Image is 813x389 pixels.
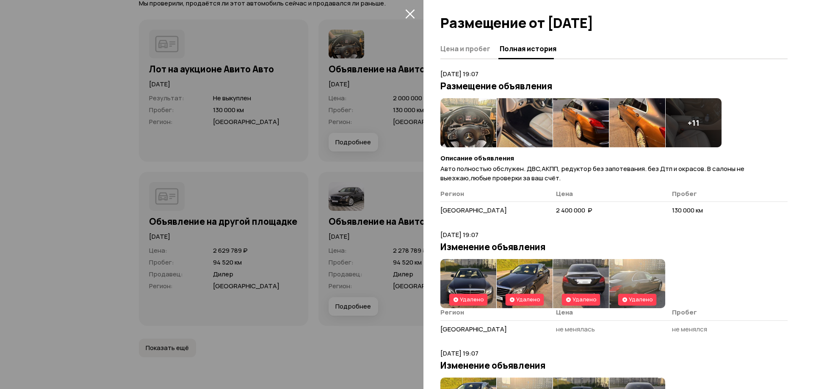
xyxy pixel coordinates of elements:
[440,206,507,215] span: [GEOGRAPHIC_DATA]
[556,325,595,334] span: не менялась
[629,295,653,303] span: Удалено
[500,44,556,53] span: Полная история
[497,259,553,308] img: 1.BllW9baMXJzi1qJy5-AHeQGcqvKBb5GGhW-ei9VnzorUZJ6KgjXKg4Qzm4qBb5mE1GHOgeA.YwmSGAfNtCvHC3btNse1Iwm...
[440,80,788,91] h3: Размещение объявления
[440,98,496,147] img: 1.PllEsbaMZJzwkppy9dQvaxLYkvLHdKnWlCKg18Ym89TGJ6TWynGmi8Eg9dOQdKeDk3Ooi_I.8N5l0mms150ipYgbIiV5lvH...
[609,98,665,147] img: 1.48o5lbaMuQ-NtkfhiMrdi1D8T2G7VXxDvVd6Eb9Uf0e7UnUZ7QV-FLsHf0K5BytEvgd5GI8.4OlP_BBEkq4MC_oC-zKxhh6...
[553,259,609,308] img: 1.s7e3dbaM6XIDVhecBgrQleAcHxw35SlkYLckbzfmJD81tCs6OOItaTC3ezpj5SlvZbcpaAE.LGicjWanKizAbtZX5VmlYU-...
[440,189,464,198] span: Регион
[440,164,744,182] span: Авто полностью обслужен. ДВС,АКПП, редуктор без запотевания. без Дтп и окрасов. В салоны не выезж...
[572,295,597,303] span: Удалено
[440,230,788,240] p: [DATE] 19:07
[672,189,697,198] span: Пробег
[672,206,703,215] span: 130 000 км
[497,98,553,147] img: 1.zCB6wbaMluXO4mgLy8D2GiyoYIv0AFvyrVRR_PkDWq_4WwP69QBX86hXWvv_Ulet_FNU-cw.AYuKnk1_Ex8qDigmbAzxWn4...
[460,295,484,303] span: Удалено
[609,259,665,308] img: 1.hYYhrraM30OVjSGtkL3qqXbHKS2hbxNYom8ZDqA1SV-jO0lUrm4bXq8-Tg7zPU9UpWlPXpc.mB1Sdu2N6jXGDPkuvYyLMDj...
[672,325,707,334] span: не менялся
[556,206,592,215] span: 2 400 000 ₽
[440,69,788,79] p: [DATE] 19:07
[440,308,464,317] span: Регион
[440,325,507,334] span: [GEOGRAPHIC_DATA]
[516,295,540,303] span: Удалено
[556,308,573,317] span: Цена
[440,259,496,308] img: 1.XWPc3raMB6Zo_flIbf05K7W38chbRJXrWx7G7VtKle1eRcq8U0uVu1NIxblbTZe_CxuRu2o.2JkHXuHIlcl9ozLAhEw_oxW...
[440,44,490,53] span: Цена и пробег
[440,154,788,163] h4: Описание объявления
[440,241,788,252] h3: Изменение объявления
[403,7,417,20] button: закрыть
[440,360,788,371] h3: Изменение объявления
[553,98,609,147] img: 1.xhCHEbaMnNUzMmI7NgTYa9F4arsEhFzOV4tdnlTXDJkFi1HKUIYJyVTTXcpT0F2eAopdnjE.5m8LM_2kvAytWwlahM1goXR...
[688,118,700,127] h4: + 11
[672,308,697,317] span: Пробег
[440,349,788,358] p: [DATE] 19:07
[556,189,573,198] span: Цена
